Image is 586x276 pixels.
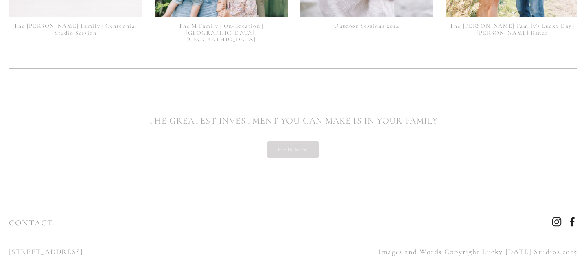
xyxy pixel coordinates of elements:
h2: THE GREATEST INVESTMENT YOU CAN MAKE IS IN YOUR FAMILY [9,114,577,128]
p: [STREET_ADDRESS] [9,245,286,258]
a: The [PERSON_NAME] Family | Centennial Studio Session [14,22,137,36]
a: CONTACT [9,218,54,228]
p: Images and Words Copyright Lucky [DATE] Studios 2025 [300,245,577,258]
a: The [PERSON_NAME] Family's Lucky Day | [PERSON_NAME] Ranch [450,22,575,36]
a: Instagram [552,217,562,227]
a: book now [267,141,319,158]
a: The M Family | On-Location | [GEOGRAPHIC_DATA], [GEOGRAPHIC_DATA] [179,22,263,43]
a: Outdoor Sessions 2024 [334,22,399,29]
a: Facebook [567,217,577,227]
